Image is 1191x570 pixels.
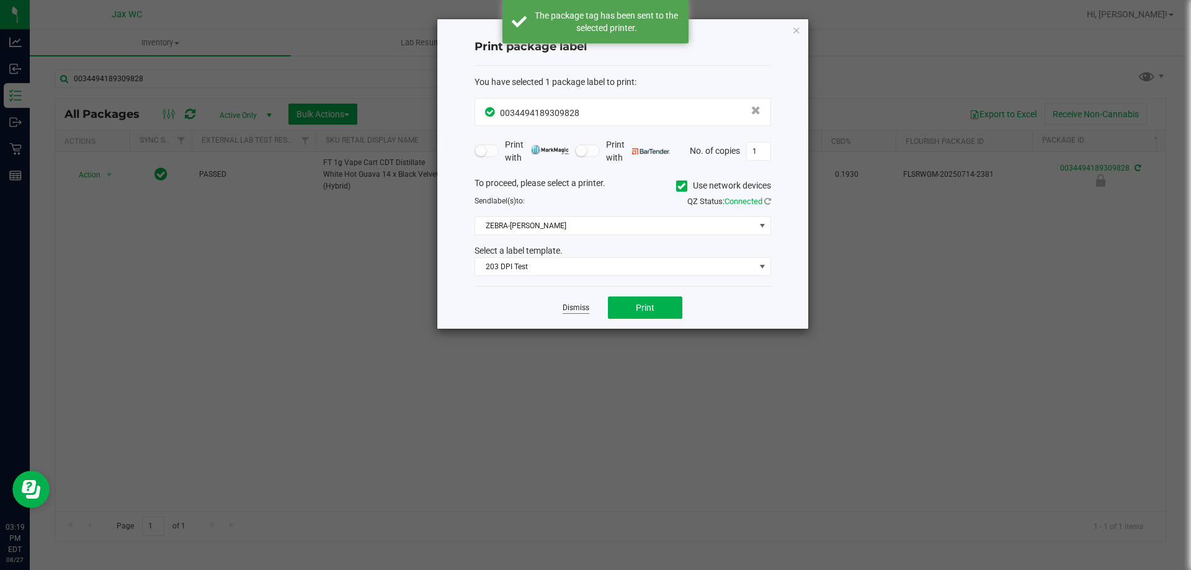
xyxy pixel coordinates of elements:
button: Print [608,296,682,319]
span: Print with [606,138,670,164]
span: Print [636,303,654,313]
a: Dismiss [563,303,589,313]
img: bartender.png [632,148,670,154]
span: label(s) [491,197,516,205]
span: ZEBRA-[PERSON_NAME] [475,217,755,234]
span: In Sync [485,105,497,118]
label: Use network devices [676,179,771,192]
h4: Print package label [475,39,771,55]
div: The package tag has been sent to the selected printer. [533,9,679,34]
iframe: Resource center [12,471,50,508]
span: Connected [725,197,762,206]
span: QZ Status: [687,197,771,206]
span: Print with [505,138,569,164]
div: To proceed, please select a printer. [465,177,780,195]
div: Select a label template. [465,244,780,257]
span: You have selected 1 package label to print [475,77,635,87]
span: No. of copies [690,145,740,155]
img: mark_magic_cybra.png [531,145,569,154]
span: 0034494189309828 [500,108,579,118]
span: Send to: [475,197,525,205]
span: 203 DPI Test [475,258,755,275]
div: : [475,76,771,89]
